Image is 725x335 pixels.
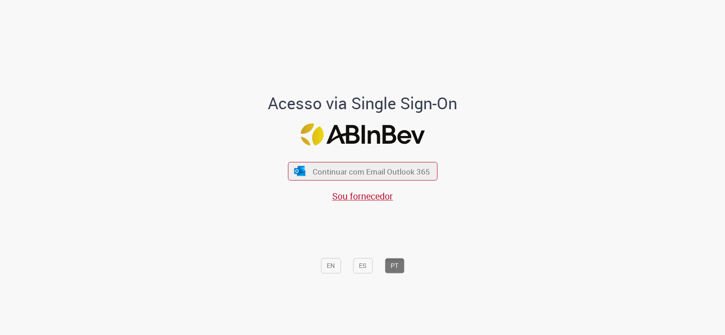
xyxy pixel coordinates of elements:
[353,258,372,273] button: ES
[385,258,404,273] button: PT
[294,166,306,176] img: ícone Azure/Microsoft 360
[288,162,437,180] button: ícone Azure/Microsoft 360 Continuar com Email Outlook 365
[237,95,488,113] h1: Acesso via Single Sign-On
[332,190,393,202] a: Sou fornecedor
[321,258,341,273] button: EN
[300,123,425,146] img: Logo ABInBev
[313,166,430,176] span: Continuar com Email Outlook 365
